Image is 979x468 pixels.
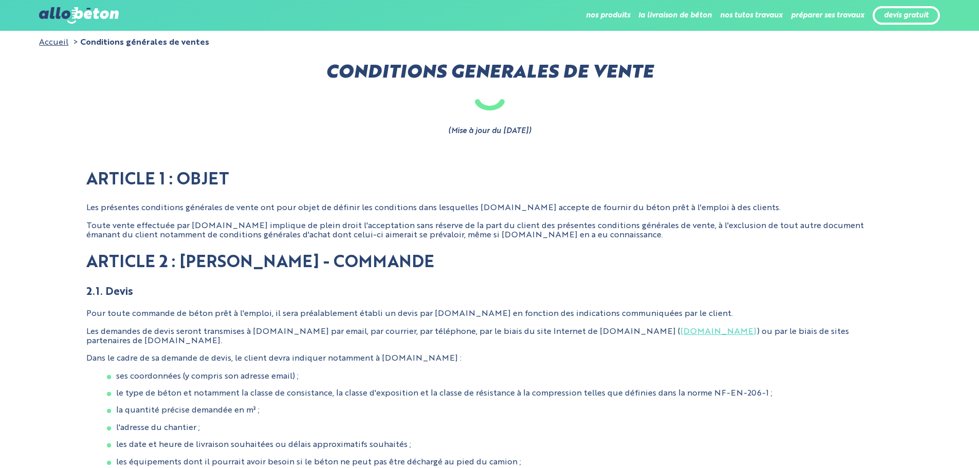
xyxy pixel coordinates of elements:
li: nos produits [586,3,630,28]
h2: ARTICLE 1 : OBJET [86,171,892,190]
li: ses coordonnées (y compris son adresse email) ; [107,372,892,381]
li: nos tutos travaux [720,3,783,28]
p: (Mise à jour du [DATE]) [351,126,629,137]
p: Toute vente effectuée par [DOMAIN_NAME] implique de plein droit l'acceptation sans réserve de la ... [86,221,892,240]
li: la quantité précise demandée en m³ ; [107,406,892,415]
h2: ARTICLE 2 : [PERSON_NAME] - COMMANDE [86,254,892,273]
a: Accueil [39,39,68,47]
li: Conditions générales de ventes [70,38,209,47]
li: les équipements dont il pourrait avoir besoin si le béton ne peut pas être déchargé au pied du ca... [107,458,892,467]
a: [DOMAIN_NAME] [680,328,757,336]
h1: CONDITIONS GENERALES DE VENTE [39,63,940,110]
li: l'adresse du chantier ; [107,423,892,433]
h3: 2.1. Devis [86,286,892,298]
li: le type de béton et notamment la classe de consistance, la classe d'exposition et la classe de ré... [107,389,892,398]
p: Dans le cadre de sa demande de devis, le client devra indiquer notamment à [DOMAIN_NAME] : [86,354,892,363]
p: Pour toute commande de béton prêt à l'emploi, il sera préalablement établi un devis par [DOMAIN_N... [86,309,892,319]
li: la livraison de béton [638,3,712,28]
a: devis gratuit [884,11,929,20]
p: Les présentes conditions générales de vente ont pour objet de définir les conditions dans lesquel... [86,203,892,213]
img: allobéton [39,7,118,24]
li: les date et heure de livraison souhaitées ou délais approximatifs souhaités ; [107,440,892,450]
p: Les demandes de devis seront transmises à [DOMAIN_NAME] par email, par courrier, par téléphone, p... [86,327,892,346]
li: préparer ses travaux [791,3,864,28]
